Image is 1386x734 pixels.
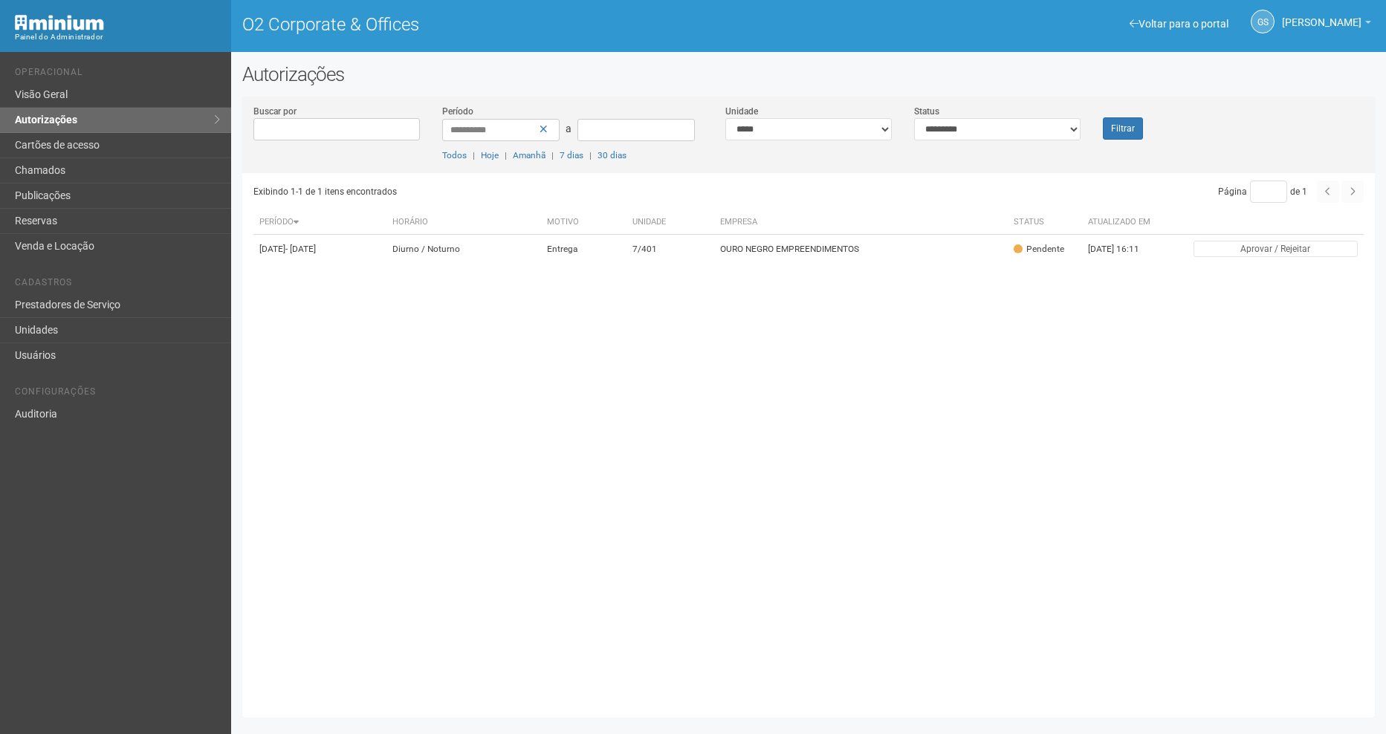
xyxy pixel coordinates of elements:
[253,235,386,264] td: [DATE]
[15,67,220,82] li: Operacional
[598,150,626,160] a: 30 dias
[15,386,220,402] li: Configurações
[386,235,541,264] td: Diurno / Noturno
[442,105,473,118] label: Período
[253,210,386,235] th: Período
[253,181,804,203] div: Exibindo 1-1 de 1 itens encontrados
[285,244,316,254] span: - [DATE]
[626,235,715,264] td: 7/401
[473,150,475,160] span: |
[1130,18,1228,30] a: Voltar para o portal
[253,105,297,118] label: Buscar por
[626,210,715,235] th: Unidade
[541,235,626,264] td: Entrega
[15,30,220,44] div: Painel do Administrador
[914,105,939,118] label: Status
[242,15,797,34] h1: O2 Corporate & Offices
[1082,210,1164,235] th: Atualizado em
[513,150,545,160] a: Amanhã
[242,63,1375,85] h2: Autorizações
[442,150,467,160] a: Todos
[1251,10,1275,33] a: GS
[481,150,499,160] a: Hoje
[15,15,104,30] img: Minium
[1103,117,1143,140] button: Filtrar
[1014,243,1064,256] div: Pendente
[15,277,220,293] li: Cadastros
[566,123,571,134] span: a
[1218,186,1307,197] span: Página de 1
[714,235,1008,264] td: OURO NEGRO EMPREENDIMENTOS
[589,150,592,160] span: |
[1194,241,1358,257] button: Aprovar / Rejeitar
[551,150,554,160] span: |
[725,105,758,118] label: Unidade
[1282,2,1361,28] span: Gabriela Souza
[1008,210,1082,235] th: Status
[541,210,626,235] th: Motivo
[1082,235,1164,264] td: [DATE] 16:11
[714,210,1008,235] th: Empresa
[1282,19,1371,30] a: [PERSON_NAME]
[505,150,507,160] span: |
[386,210,541,235] th: Horário
[560,150,583,160] a: 7 dias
